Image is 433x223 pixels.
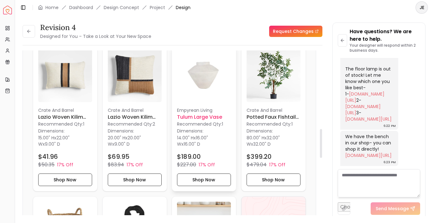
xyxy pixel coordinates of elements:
p: 17% Off [127,162,143,168]
img: Spacejoy Logo [3,6,12,14]
h6: Potted Faux Fishtail Palm Tree [247,113,300,121]
img: Tulum Large Vase image [177,48,231,102]
p: Have questions? We are here to help. [350,28,420,43]
p: Empyrean Living [177,107,231,113]
p: 17% Off [269,162,285,168]
li: Design Concept [104,4,139,11]
p: Recommended Qty: 1 [38,121,92,127]
p: $83.94 [108,161,124,169]
p: Dimensions: [38,127,65,135]
p: $50.35 [38,161,55,169]
div: Tulum Large Vase [172,43,236,191]
img: Potted Faux Fishtail Palm Tree image [247,48,300,102]
a: Lazio Woven Kilim Stripe Throw Pillow Cover 22x15 imageCrate And BarrelLazio Woven Kilim Stripe T... [33,43,97,191]
p: Dimensions: [177,127,203,135]
h3: Revision 4 [40,23,151,33]
a: [DOMAIN_NAME][URL] [345,116,392,122]
span: 9.00" D [45,141,60,147]
a: Project [150,4,165,11]
span: 16.00" W [177,135,208,147]
p: Crate And Barrel [108,107,162,113]
p: 17% Off [199,162,215,168]
a: Home [45,4,59,11]
span: 32.00" D [253,141,271,147]
p: Recommended Qty: 1 [177,121,231,127]
span: 16.00" D [184,141,200,147]
span: 9.00" D [114,141,130,147]
a: Lazio Woven Kilim Colorblock Throw Pillow Cover imageCrate And BarrelLazio Woven Kilim Colorblock... [102,43,167,191]
button: Shop Now [177,174,231,186]
span: 32.00" W [247,135,280,147]
span: 20.00" H [108,135,125,141]
span: 15.00" H [38,135,54,141]
a: Spacejoy [3,6,12,14]
h6: Tulum Large Vase [177,113,231,121]
span: 14.00" H [177,135,194,141]
img: Lazio Woven Kilim Colorblock Throw Pillow Cover image [108,48,162,102]
span: 22.00" W [38,135,70,147]
span: 20.00" W [108,135,141,147]
p: Recommended Qty: 1 [247,121,300,127]
p: Your designer will respond within 2 business days. [350,43,420,53]
a: Request Changes [269,26,322,37]
span: Design [176,4,190,11]
a: Dashboard [69,4,93,11]
p: x x [108,135,162,147]
p: x x [177,135,231,147]
p: Dimensions: [108,127,134,135]
h6: Lazio Woven Kilim Colorblock Throw Pillow Cover [108,113,162,121]
img: Lazio Woven Kilim Stripe Throw Pillow Cover 22x15 image [38,48,92,102]
div: Lazio Woven Kilim Colorblock Throw Pillow Cover [102,43,167,191]
a: [DOMAIN_NAME][URL] [345,103,381,116]
span: 80.00" H [247,135,264,141]
p: Dimensions: [247,127,273,135]
button: Shop Now [108,174,162,186]
small: Designed for You – Take a Look at Your New Space [40,33,151,39]
div: 6:22 PM [383,123,396,129]
h4: $189.00 [177,152,201,161]
a: Tulum Large Vase imageEmpyrean LivingTulum Large VaseRecommended Qty:1Dimensions:14.00" Hx16.00" ... [172,43,236,191]
nav: breadcrumb [38,4,190,11]
button: JE [415,1,428,14]
h4: $69.95 [108,152,129,161]
h4: $399.20 [247,152,272,161]
button: Shop Now [247,174,300,186]
h6: Lazio Woven Kilim Stripe Throw Pillow Cover 22x15 [38,113,92,121]
button: Shop Now [38,174,92,186]
div: We have the bench in our shop- you can shop it directly! [345,133,392,158]
span: JE [416,2,427,13]
p: x x [247,135,300,147]
p: 17% Off [57,162,73,168]
p: Recommended Qty: 2 [108,121,162,127]
div: 6:23 PM [383,159,396,165]
div: Potted Faux Fishtail Palm Tree [241,43,306,191]
p: Crate And Barrel [38,107,92,113]
p: $227.00 [177,161,196,169]
h4: $41.96 [38,152,58,161]
a: [DOMAIN_NAME][URL] [345,91,384,103]
p: x x [38,135,92,147]
p: Crate And Barrel [247,107,300,113]
a: Potted Faux Fishtail Palm Tree imageCrate And BarrelPotted Faux Fishtail Palm TreeRecommended Qty... [241,43,306,191]
a: [DOMAIN_NAME][URL] [345,152,392,158]
p: $479.04 [247,161,267,169]
div: Lazio Woven Kilim Stripe Throw Pillow Cover 22x15 [33,43,97,191]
